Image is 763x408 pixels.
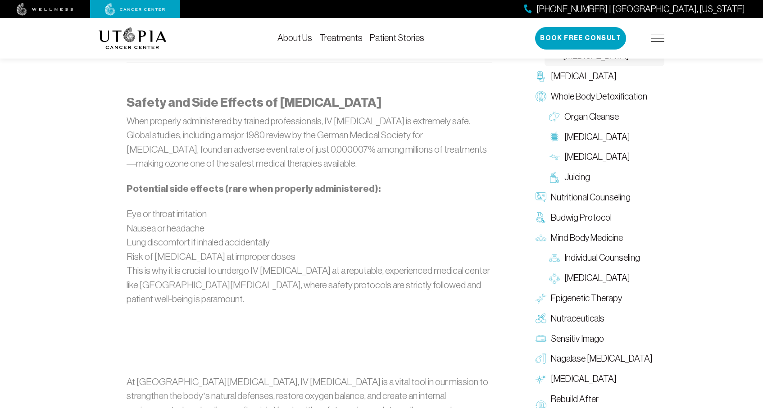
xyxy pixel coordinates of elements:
[549,111,560,122] img: Organ Cleanse
[549,252,560,263] img: Individual Counseling
[545,106,664,127] a: Organ Cleanse
[536,333,546,344] img: Sensitiv Imago
[531,369,664,389] a: [MEDICAL_DATA]
[531,308,664,328] a: Nutraceuticals
[370,33,424,43] a: Patient Stories
[545,127,664,147] a: [MEDICAL_DATA]
[551,292,622,305] span: Epigenetic Therapy
[536,192,546,203] img: Nutritional Counseling
[551,90,647,103] span: Whole Body Detoxification
[277,33,312,43] a: About Us
[531,227,664,248] a: Mind Body Medicine
[545,167,664,187] a: Juicing
[564,130,630,143] span: [MEDICAL_DATA]
[564,150,630,163] span: [MEDICAL_DATA]
[531,288,664,308] a: Epigenetic Therapy
[536,91,546,102] img: Whole Body Detoxification
[319,33,363,43] a: Treatments
[127,95,381,110] strong: Safety and Side Effects of [MEDICAL_DATA]
[536,353,546,364] img: Nagalase Blood Test
[551,352,653,365] span: Nagalase [MEDICAL_DATA]
[536,3,745,16] span: [PHONE_NUMBER] | [GEOGRAPHIC_DATA], [US_STATE]
[551,211,612,224] span: Budwig Protocol
[127,263,492,306] p: This is why it is crucial to undergo IV [MEDICAL_DATA] at a reputable, experienced medical center...
[651,35,664,42] img: icon-hamburger
[127,114,492,171] p: When properly administered by trained professionals, IV [MEDICAL_DATA] is extremely safe. Global ...
[531,207,664,227] a: Budwig Protocol
[127,221,492,236] li: Nausea or headache
[545,248,664,268] a: Individual Counseling
[564,272,630,285] span: [MEDICAL_DATA]
[105,3,165,16] img: cancer center
[536,212,546,223] img: Budwig Protocol
[127,207,492,221] li: Eye or throat irritation
[536,293,546,304] img: Epigenetic Therapy
[551,372,617,385] span: [MEDICAL_DATA]
[549,272,560,283] img: Group Therapy
[545,268,664,288] a: [MEDICAL_DATA]
[551,191,631,204] span: Nutritional Counseling
[531,187,664,208] a: Nutritional Counseling
[551,312,604,325] span: Nutraceuticals
[536,71,546,82] img: Chelation Therapy
[536,232,546,243] img: Mind Body Medicine
[536,313,546,324] img: Nutraceuticals
[549,172,560,182] img: Juicing
[545,147,664,167] a: [MEDICAL_DATA]
[127,249,492,264] li: Risk of [MEDICAL_DATA] at improper doses
[524,3,745,16] a: [PHONE_NUMBER] | [GEOGRAPHIC_DATA], [US_STATE]
[127,235,492,249] li: Lung discomfort if inhaled accidentally
[17,3,73,16] img: wellness
[564,171,590,184] span: Juicing
[531,349,664,369] a: Nagalase [MEDICAL_DATA]
[549,151,560,162] img: Lymphatic Massage
[99,27,167,49] img: logo
[531,328,664,349] a: Sensitiv Imago
[531,66,664,86] a: [MEDICAL_DATA]
[127,183,381,195] strong: Potential side effects (rare when properly administered):
[535,27,626,50] button: Book Free Consult
[536,373,546,384] img: Hyperthermia
[551,70,617,83] span: [MEDICAL_DATA]
[531,86,664,107] a: Whole Body Detoxification
[549,131,560,142] img: Colon Therapy
[564,251,640,264] span: Individual Counseling
[551,332,604,345] span: Sensitiv Imago
[564,110,619,123] span: Organ Cleanse
[551,231,623,244] span: Mind Body Medicine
